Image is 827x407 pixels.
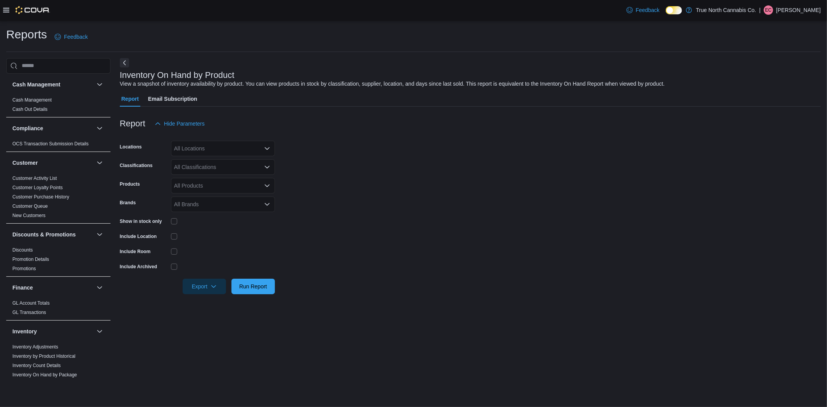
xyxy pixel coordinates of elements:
a: Customer Activity List [12,176,57,181]
div: Cash Management [6,95,110,117]
div: Eric Chittim [764,5,773,15]
label: Show in stock only [120,218,162,224]
button: Open list of options [264,145,270,152]
div: Compliance [6,139,110,152]
span: Cash Out Details [12,106,48,112]
button: Cash Management [95,80,104,89]
a: OCS Transaction Submission Details [12,141,89,147]
p: [PERSON_NAME] [776,5,821,15]
h3: Inventory On Hand by Product [120,71,235,80]
div: Discounts & Promotions [6,245,110,276]
div: Customer [6,174,110,223]
a: Inventory by Product Historical [12,354,76,359]
h1: Reports [6,27,47,42]
a: Promotion Details [12,257,49,262]
span: Export [187,279,221,294]
span: EC [765,5,772,15]
button: Inventory [12,328,93,335]
button: Open list of options [264,164,270,170]
a: Feedback [623,2,663,18]
span: New Customers [12,212,45,219]
a: Cash Out Details [12,107,48,112]
a: Customer Queue [12,203,48,209]
button: Customer [12,159,93,167]
span: Feedback [64,33,88,41]
a: New Customers [12,213,45,218]
h3: Finance [12,284,33,291]
a: Inventory On Hand by Package [12,372,77,378]
a: GL Transactions [12,310,46,315]
label: Brands [120,200,136,206]
span: Customer Loyalty Points [12,185,63,191]
button: Hide Parameters [152,116,208,131]
label: Classifications [120,162,153,169]
button: Discounts & Promotions [95,230,104,239]
span: Inventory by Product Historical [12,353,76,359]
label: Include Archived [120,264,157,270]
span: Customer Activity List [12,175,57,181]
button: Export [183,279,226,294]
button: Open list of options [264,201,270,207]
label: Locations [120,144,142,150]
button: Next [120,58,129,67]
button: Compliance [95,124,104,133]
h3: Report [120,119,145,128]
input: Dark Mode [666,6,682,14]
button: Finance [12,284,93,291]
button: Customer [95,158,104,167]
label: Include Location [120,233,157,240]
div: Finance [6,298,110,320]
span: Inventory Count Details [12,362,61,369]
p: True North Cannabis Co. [696,5,756,15]
button: Finance [95,283,104,292]
a: GL Account Totals [12,300,50,306]
h3: Inventory [12,328,37,335]
button: Discounts & Promotions [12,231,93,238]
span: Report [121,91,139,107]
span: Hide Parameters [164,120,205,128]
a: Cash Management [12,97,52,103]
a: Inventory Count Details [12,363,61,368]
a: Customer Purchase History [12,194,69,200]
span: Email Subscription [148,91,197,107]
button: Inventory [95,327,104,336]
span: GL Transactions [12,309,46,316]
button: Compliance [12,124,93,132]
button: Cash Management [12,81,93,88]
img: Cova [16,6,50,14]
p: | [759,5,761,15]
h3: Compliance [12,124,43,132]
a: Discounts [12,247,33,253]
span: Promotion Details [12,256,49,262]
button: Open list of options [264,183,270,189]
span: Customer Queue [12,203,48,209]
span: Promotions [12,266,36,272]
a: Customer Loyalty Points [12,185,63,190]
a: Inventory Adjustments [12,344,58,350]
label: Include Room [120,248,150,255]
h3: Cash Management [12,81,60,88]
a: Feedback [52,29,91,45]
span: Feedback [636,6,660,14]
div: View a snapshot of inventory availability by product. You can view products in stock by classific... [120,80,665,88]
label: Products [120,181,140,187]
button: Run Report [231,279,275,294]
h3: Discounts & Promotions [12,231,76,238]
h3: Customer [12,159,38,167]
span: Run Report [239,283,267,290]
a: Promotions [12,266,36,271]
